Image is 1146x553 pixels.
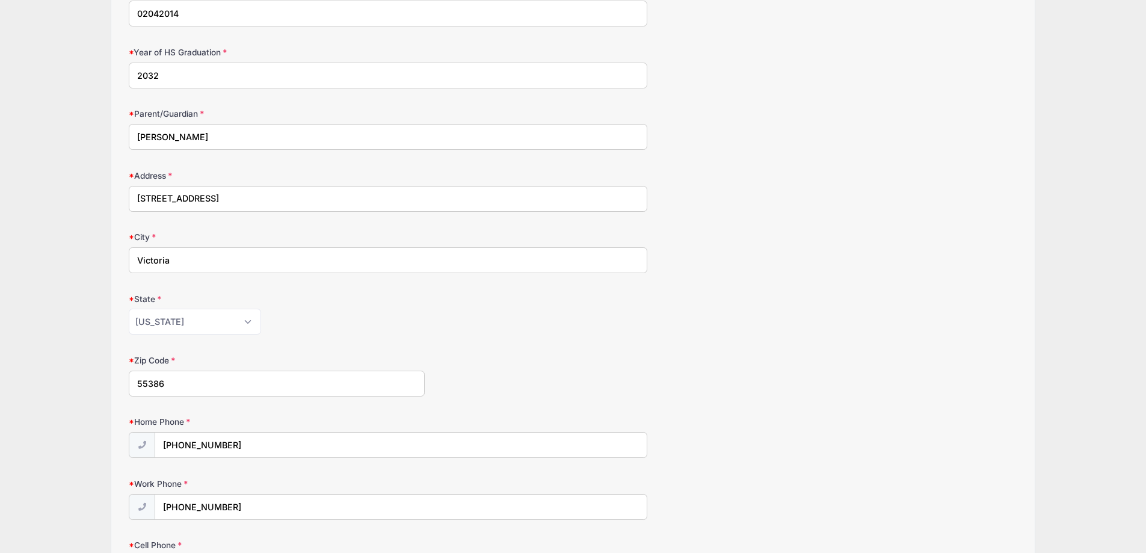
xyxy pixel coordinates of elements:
label: Address [129,170,425,182]
label: Parent/Guardian [129,108,425,120]
input: xxxxx [129,371,425,397]
input: (xxx) xxx-xxxx [155,432,647,458]
input: (xxx) xxx-xxxx [155,494,647,520]
label: Cell Phone [129,539,425,551]
label: State [129,293,425,305]
label: Home Phone [129,416,425,428]
label: Year of HS Graduation [129,46,425,58]
label: City [129,231,425,243]
label: Zip Code [129,354,425,366]
label: Work Phone [129,478,425,490]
